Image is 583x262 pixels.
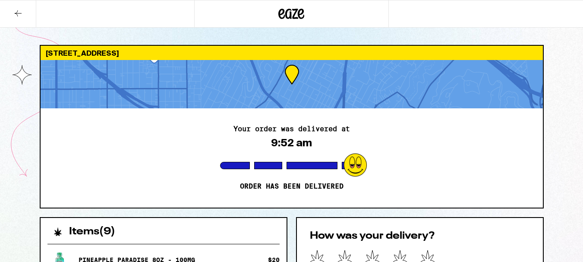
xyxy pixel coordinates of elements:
[69,227,115,237] h2: Items ( 9 )
[310,231,530,241] h2: How was your delivery?
[41,46,543,60] div: [STREET_ADDRESS]
[528,236,574,258] iframe: Opens a widget where you can find more information
[233,126,350,133] h2: Your order was delivered at
[240,182,343,191] p: Order has been delivered
[271,137,312,149] div: 9:52 am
